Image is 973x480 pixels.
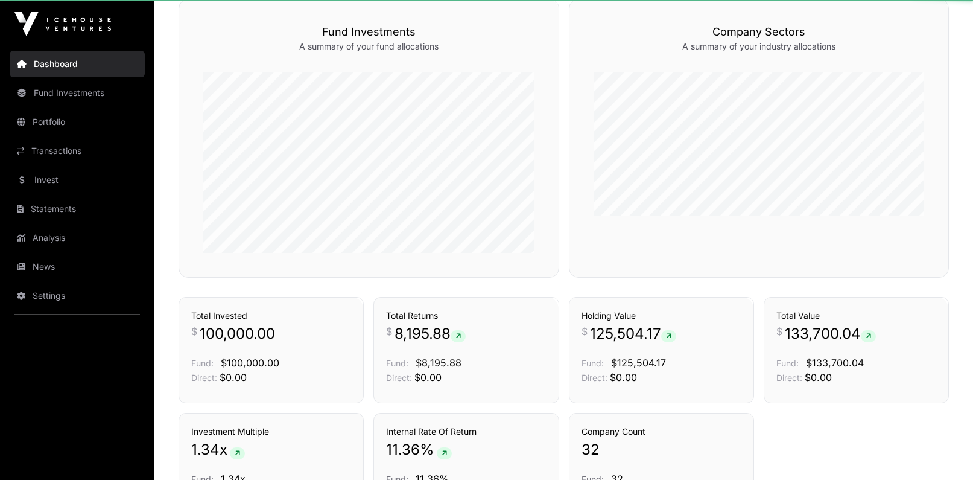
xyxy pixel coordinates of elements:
span: 100,000.00 [200,324,275,344]
h3: Holding Value [582,310,741,322]
h3: Company Count [582,426,741,438]
span: $8,195.88 [416,357,461,369]
span: 8,195.88 [395,324,466,344]
span: $133,700.04 [806,357,864,369]
span: $100,000.00 [221,357,279,369]
span: 11.36 [386,440,420,459]
span: $0.00 [414,371,442,383]
a: Statements [10,196,145,222]
span: Direct: [776,373,802,383]
span: Fund: [776,358,799,368]
span: $ [191,324,197,339]
h3: Total Returns [386,310,546,322]
a: Portfolio [10,109,145,135]
span: 32 [582,440,600,459]
span: Direct: [191,373,217,383]
span: 133,700.04 [785,324,876,344]
a: News [10,254,145,280]
span: $0.00 [805,371,832,383]
p: A summary of your industry allocations [594,40,925,53]
a: Settings [10,283,145,309]
a: Fund Investments [10,80,145,106]
h3: Company Sectors [594,24,925,40]
span: Fund: [582,358,604,368]
img: Icehouse Ventures Logo [14,12,111,36]
span: Fund: [386,358,408,368]
a: Transactions [10,138,145,164]
span: 1.34 [191,440,220,459]
span: $0.00 [220,371,247,383]
h3: Internal Rate Of Return [386,426,546,438]
a: Analysis [10,225,145,251]
span: Direct: [582,373,607,383]
span: % [420,440,434,459]
span: $ [776,324,782,339]
h3: Total Value [776,310,936,322]
a: Dashboard [10,51,145,77]
h3: Fund Investments [203,24,534,40]
span: $125,504.17 [611,357,666,369]
p: A summary of your fund allocations [203,40,534,53]
span: $ [386,324,392,339]
span: $ [582,324,588,339]
h3: Investment Multiple [191,426,351,438]
span: Fund: [191,358,214,368]
span: Direct: [386,373,412,383]
span: x [220,440,227,459]
a: Invest [10,167,145,193]
span: $0.00 [610,371,637,383]
span: 125,504.17 [590,324,676,344]
iframe: Chat Widget [913,422,973,480]
h3: Total Invested [191,310,351,322]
